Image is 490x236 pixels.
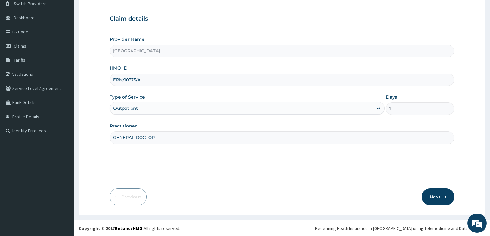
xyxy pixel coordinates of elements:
[37,75,89,140] span: We're online!
[110,15,455,22] h3: Claim details
[105,3,121,19] div: Minimize live chat window
[33,36,108,44] div: Chat with us now
[315,225,485,232] div: Redefining Heath Insurance in [GEOGRAPHIC_DATA] using Telemedicine and Data Science!
[386,94,397,100] label: Days
[110,131,455,144] input: Enter Name
[115,225,142,231] a: RelianceHMO
[110,65,128,71] label: HMO ID
[14,43,26,49] span: Claims
[79,225,144,231] strong: Copyright © 2017 .
[110,123,137,129] label: Practitioner
[14,57,25,63] span: Tariffs
[12,32,26,48] img: d_794563401_company_1708531726252_794563401
[110,36,145,42] label: Provider Name
[110,188,147,205] button: Previous
[113,105,138,111] div: Outpatient
[110,94,145,100] label: Type of Service
[14,15,35,21] span: Dashboard
[3,163,122,186] textarea: Type your message and hit 'Enter'
[422,188,454,205] button: Next
[110,74,455,86] input: Enter HMO ID
[14,1,47,6] span: Switch Providers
